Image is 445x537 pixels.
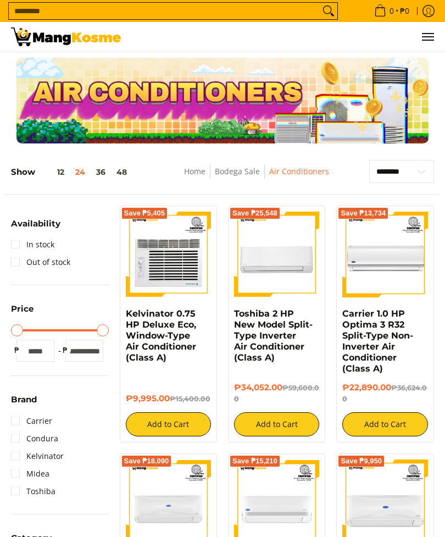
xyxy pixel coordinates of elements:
a: Kelvinator 0.75 HP Deluxe Eco, Window-Type Air Conditioner (Class A) [126,308,196,363]
h6: ₱9,995.00 [126,394,211,405]
h5: Show [11,167,132,178]
span: Brand [11,395,37,403]
nav: Main Menu [132,22,434,52]
button: Menu [421,22,434,52]
a: Carrier [11,412,52,430]
button: 24 [70,168,91,176]
img: Carrier 1.0 HP Optima 3 R32 Split-Type Non-Inverter Air Conditioner (Class A) [342,212,427,297]
a: Toshiba [11,483,55,500]
a: Kelvinator [11,447,64,465]
img: Kelvinator 0.75 HP Deluxe Eco, Window-Type Air Conditioner (Class A) [126,212,211,297]
nav: Breadcrumbs [157,165,357,190]
a: Toshiba 2 HP New Model Split-Type Inverter Air Conditioner (Class A) [234,308,313,363]
button: Add to Cart [342,412,427,436]
span: • [371,5,413,17]
span: ₱ [11,345,22,356]
a: Home [184,166,205,176]
span: ₱ [60,345,71,356]
span: Save ₱13,734 [341,210,386,217]
a: Midea [11,465,49,483]
span: Availability [11,219,60,228]
ul: Customer Navigation [132,22,434,52]
span: Price [11,305,34,313]
h6: ₱34,052.00 [234,383,319,405]
span: 0 [388,7,396,15]
button: Add to Cart [126,412,211,436]
img: Bodega Sale Aircon l Mang Kosme: Home Appliances Warehouse Sale [11,27,121,46]
a: Carrier 1.0 HP Optima 3 R32 Split-Type Non-Inverter Air Conditioner (Class A) [342,308,413,374]
del: ₱15,400.00 [170,395,210,403]
button: 48 [111,168,132,176]
img: Toshiba 2 HP New Model Split-Type Inverter Air Conditioner (Class A) [234,212,319,297]
a: Air Conditioners [269,166,329,176]
summary: Open [11,305,34,321]
del: ₱36,624.00 [342,384,427,403]
span: Save ₱5,405 [124,210,165,217]
button: 36 [91,168,111,176]
a: In stock [11,236,54,253]
button: Add to Cart [234,412,319,436]
span: Save ₱18,090 [124,458,169,464]
summary: Open [11,219,60,236]
a: Condura [11,430,58,447]
del: ₱59,600.00 [234,384,319,403]
h6: ₱22,890.00 [342,383,427,405]
span: Save ₱25,548 [232,210,277,217]
a: Bodega Sale [215,166,260,176]
span: Save ₱9,950 [341,458,382,464]
button: Search [320,3,337,19]
button: 12 [35,168,70,176]
span: ₱0 [398,7,411,15]
summary: Open [11,395,37,412]
span: Save ₱15,210 [232,458,277,464]
a: Out of stock [11,253,70,271]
